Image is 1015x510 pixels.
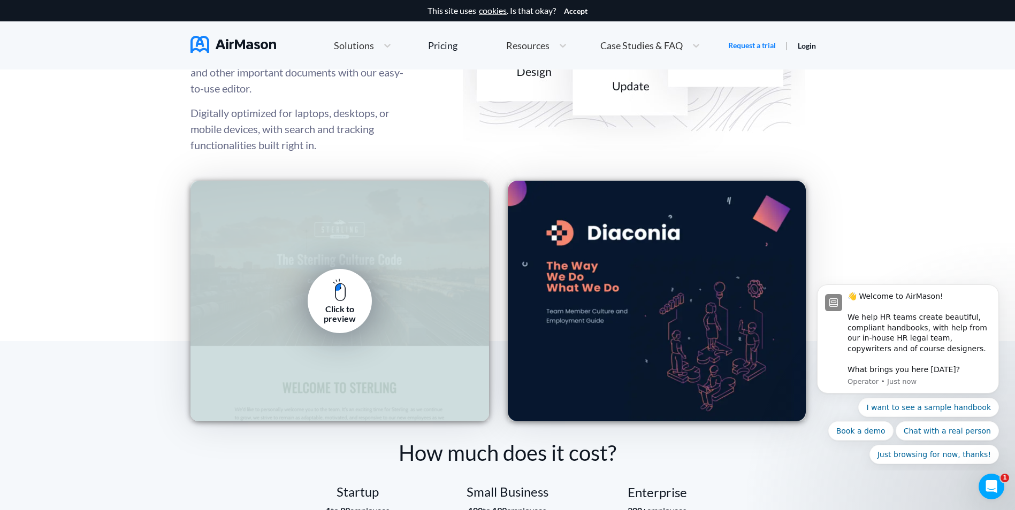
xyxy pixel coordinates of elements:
a: Pricing [428,36,457,55]
img: AirMason Logo [190,36,276,53]
span: Resources [506,41,550,50]
span: Case Studies & FAQ [600,41,683,50]
a: Login [798,41,816,50]
p: Build and design stunning employee handbooks and other important documents with our easy-to-use e... [190,48,409,96]
div: Click to preview [316,304,364,324]
a: cookies [479,6,507,16]
span: 1 [1001,474,1009,482]
div: How much does it cost? [190,437,825,468]
div: Pricing [428,41,457,50]
a: Click to preview [308,269,372,333]
div: Startup [283,484,433,499]
div: Enterprise [583,485,732,500]
button: Accept cookies [564,7,587,16]
span: Solutions [334,41,374,50]
div: Digitally optimized for laptops, desktops, or mobile devices, with search and tracking functional... [190,48,409,153]
span: | [785,40,788,50]
div: Small Business [433,484,583,499]
img: pc mouse [333,279,346,302]
iframe: Intercom notifications message [801,275,1015,470]
iframe: Intercom live chat [979,474,1004,499]
a: Request a trial [728,40,776,51]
